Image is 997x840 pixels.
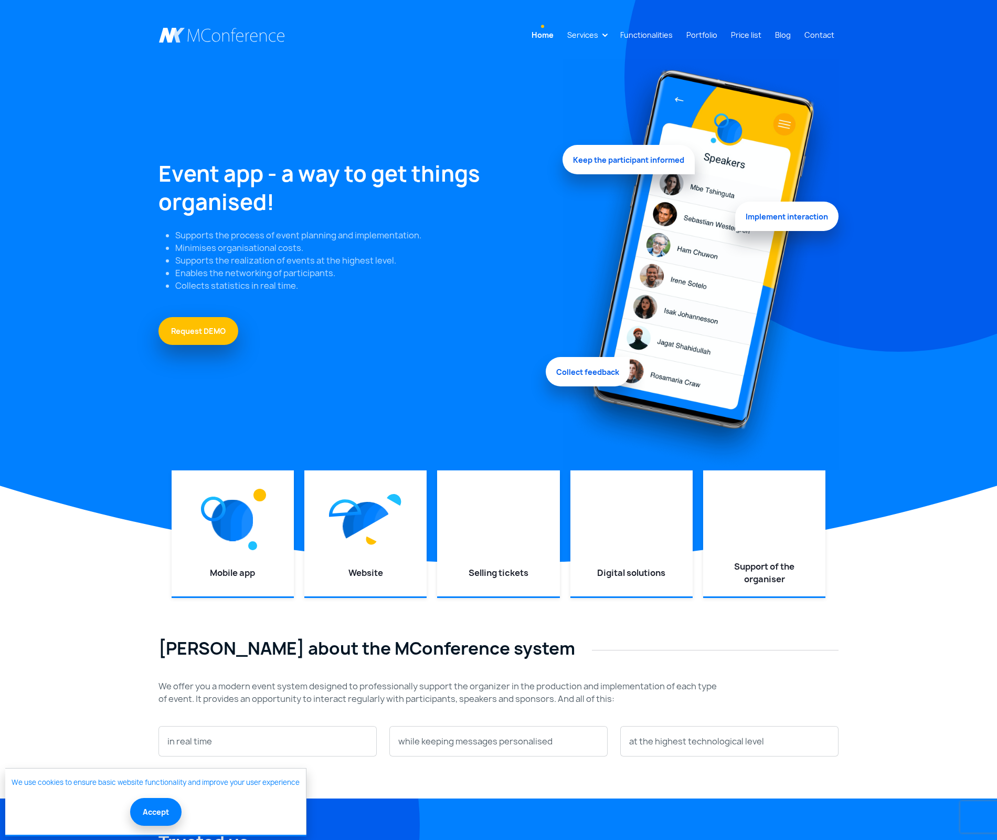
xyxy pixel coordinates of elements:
p: while keeping messages personalised [398,735,599,748]
img: Design element [387,494,401,506]
p: at the highest technological level [629,735,830,748]
li: Enables the networking of participants. [175,267,550,279]
li: Collects statistics in real time. [175,279,550,292]
p: in real time [167,735,368,748]
a: Digital solutions [597,567,665,579]
p: We offer you a modern event system designed to professionally support the organizer in the produc... [158,680,723,705]
a: Home [527,25,558,45]
a: Website [348,567,383,579]
img: Design element [253,489,266,501]
h2: [PERSON_NAME] about the MConference system [158,638,839,658]
img: Design element [366,536,377,545]
a: Mobile app [210,567,255,579]
button: Accept [130,798,182,826]
a: Price list [727,25,766,45]
img: Design element [212,500,253,541]
a: Services [563,25,602,45]
span: Keep the participant informed [563,148,695,177]
a: We use cookies to ensure basic website functionality and improve your user experience [12,778,300,788]
img: Design element [248,541,257,550]
li: Supports the process of event planning and implementation. [175,229,550,241]
a: Functionalities [616,25,677,45]
li: Supports the realization of events at the highest level. [175,254,550,267]
img: Design element [201,497,226,521]
img: Design element [343,502,388,539]
span: Implement interaction [735,198,839,228]
li: Minimises organisational costs. [175,241,550,254]
span: Collect feedback [546,354,630,383]
a: Request DEMO [158,317,238,345]
a: Selling tickets [469,567,528,579]
a: Contact [800,25,839,45]
h1: Event app - a way to get things organised! [158,160,550,216]
img: Design element [329,499,362,517]
a: Portfolio [682,25,722,45]
a: Support of the organiser [734,561,794,585]
a: Blog [771,25,795,45]
img: Design element [563,59,839,470]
